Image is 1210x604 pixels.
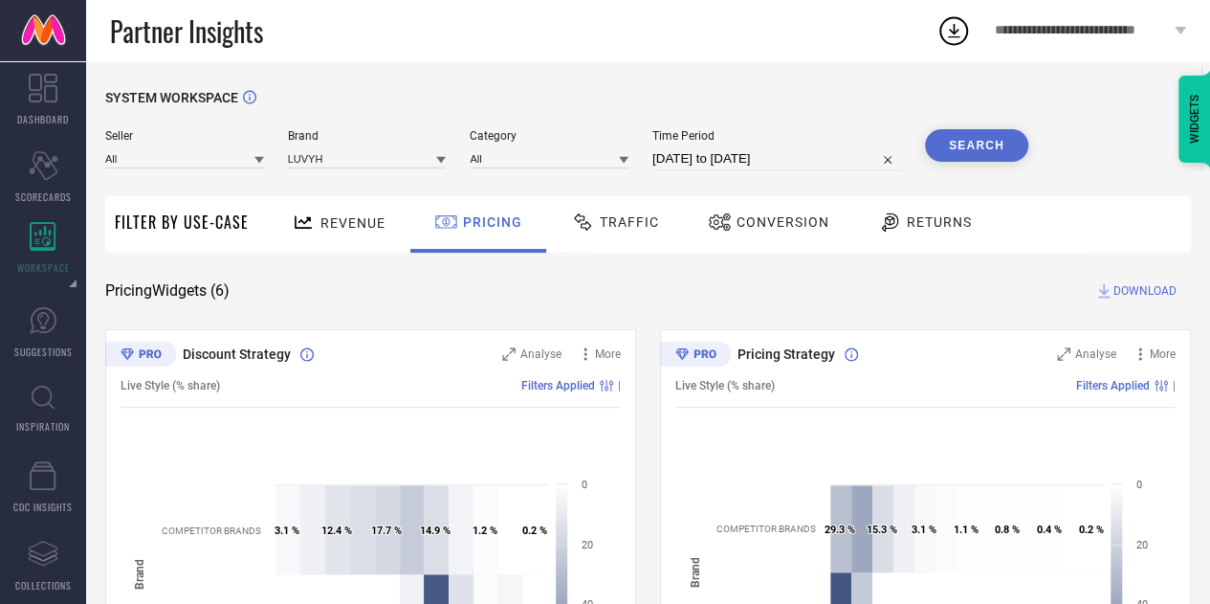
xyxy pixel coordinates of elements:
span: Traffic [600,214,659,230]
span: Pricing Strategy [737,347,835,362]
text: 0.4 % [1037,524,1062,536]
span: Analyse [1075,347,1116,361]
span: More [1150,347,1176,361]
text: 0.2 % [522,525,547,537]
span: INSPIRATION [16,419,70,434]
text: 0 [582,479,587,491]
text: 15.3 % [867,524,897,536]
span: Returns [907,214,972,230]
span: Seller [105,129,264,143]
span: | [618,379,621,392]
span: Time Period [652,129,901,143]
text: 29.3 % [825,524,855,536]
span: SCORECARDS [15,190,72,204]
span: Partner Insights [110,11,263,51]
text: 20 [1136,539,1148,551]
text: 3.1 % [912,524,936,536]
span: Filters Applied [1076,379,1150,392]
text: 1.1 % [954,524,979,536]
span: DOWNLOAD [1113,281,1177,301]
div: Premium [105,342,176,370]
tspan: Brand [133,559,146,590]
span: Filter By Use-Case [115,211,249,234]
div: Premium [660,342,731,370]
span: More [595,347,621,361]
text: 0.2 % [1079,524,1104,536]
text: 0.8 % [995,524,1020,536]
svg: Zoom [502,347,516,361]
text: 0 [1136,479,1142,491]
text: 1.2 % [473,525,497,537]
span: WORKSPACE [17,260,70,275]
span: Analyse [520,347,561,361]
span: CDC INSIGHTS [13,500,73,514]
text: 17.7 % [371,525,402,537]
span: Filters Applied [521,379,595,392]
span: Pricing Widgets ( 6 ) [105,281,230,301]
span: DASHBOARD [17,112,69,126]
text: 3.1 % [275,525,299,537]
span: Live Style (% share) [121,379,220,392]
text: 20 [582,539,593,551]
span: | [1173,379,1176,392]
span: Revenue [320,215,385,231]
span: Conversion [737,214,829,230]
text: COMPETITOR BRANDS [716,524,816,534]
span: Discount Strategy [183,347,291,362]
input: Select time period [652,147,901,170]
text: 14.9 % [420,525,451,537]
div: Open download list [936,13,971,48]
svg: Zoom [1057,347,1070,361]
span: Pricing [463,214,522,230]
button: Search [925,129,1028,162]
span: COLLECTIONS [15,578,72,593]
span: SYSTEM WORKSPACE [105,90,238,105]
span: Category [470,129,628,143]
tspan: Brand [688,556,701,587]
span: Brand [288,129,447,143]
span: SUGGESTIONS [14,345,73,359]
text: COMPETITOR BRANDS [162,526,261,536]
span: Live Style (% share) [675,379,775,392]
text: 12.4 % [321,525,352,537]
